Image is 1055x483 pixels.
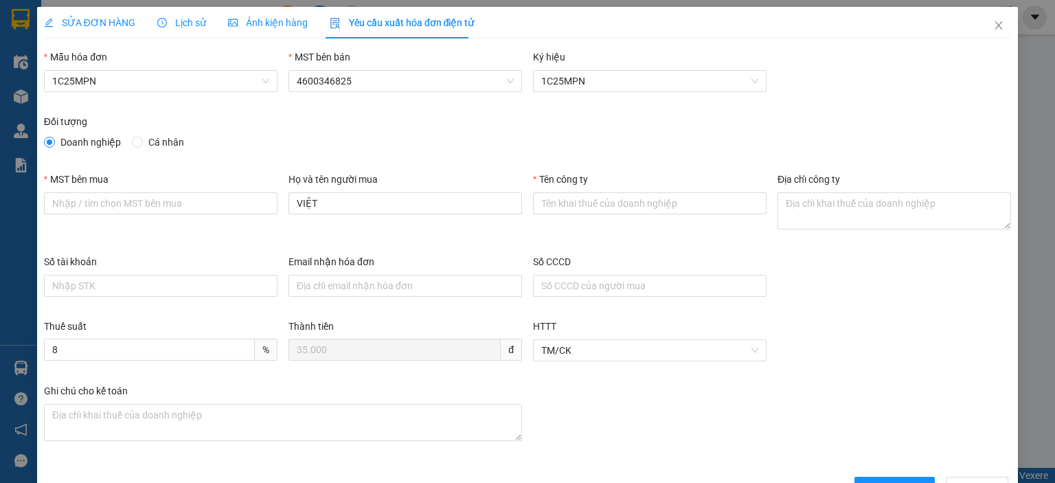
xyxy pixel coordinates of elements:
label: Thuế suất [44,321,87,332]
input: Email nhận hóa đơn [288,275,522,297]
label: MST bên mua [44,174,109,185]
span: % [255,339,277,361]
label: Địa chỉ công ty [778,174,840,185]
textarea: Ghi chú đơn hàng Ghi chú cho kế toán [44,404,522,441]
span: clock-circle [157,18,167,27]
input: Số tài khoản [44,275,277,297]
input: Thuế suất [44,339,255,361]
label: Số CCCD [533,256,571,267]
img: icon [330,18,341,29]
span: picture [228,18,238,27]
label: Ghi chú cho kế toán [44,385,128,396]
label: Số tài khoản [44,256,97,267]
label: Email nhận hóa đơn [288,256,374,267]
span: đ [501,339,522,361]
label: HTTT [533,321,556,332]
span: edit [44,18,54,27]
label: Tên công ty [533,174,588,185]
span: Ảnh kiện hàng [228,17,308,28]
span: Cá nhân [143,135,190,150]
textarea: Địa chỉ công ty [778,192,1011,229]
label: Họ và tên người mua [288,174,378,185]
span: 4600346825 [297,71,514,91]
span: Lịch sử [157,17,206,28]
label: Đối tượng [44,116,87,127]
input: MST bên mua [44,192,277,214]
span: 1C25MPN [541,71,758,91]
span: SỬA ĐƠN HÀNG [44,17,135,28]
input: Họ và tên người mua [288,192,522,214]
label: Ký hiệu [533,52,565,63]
button: Close [979,7,1018,45]
input: Số CCCD [533,275,767,297]
span: Yêu cầu xuất hóa đơn điện tử [330,17,475,28]
input: Tên công ty [533,192,767,214]
label: Thành tiền [288,321,334,332]
span: TM/CK [541,340,758,361]
label: MST bên bán [288,52,350,63]
span: close [993,20,1004,31]
label: Mẫu hóa đơn [44,52,107,63]
span: Doanh nghiệp [55,135,126,150]
span: 1C25MPN [52,71,269,91]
